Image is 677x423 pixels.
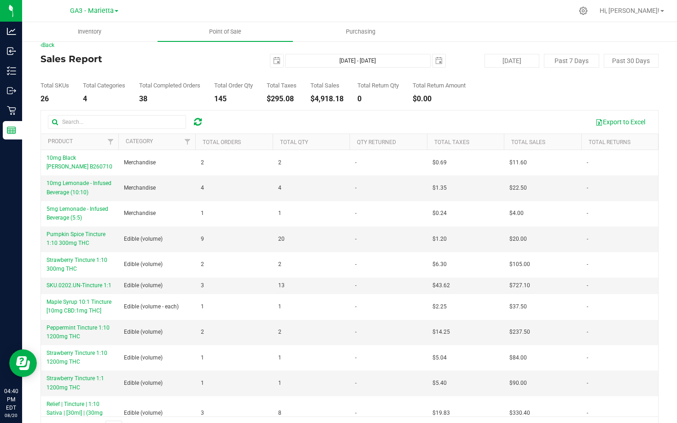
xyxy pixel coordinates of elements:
[278,209,281,218] span: 1
[83,82,125,88] div: Total Categories
[355,353,356,362] span: -
[7,126,16,135] inline-svg: Reports
[587,379,588,388] span: -
[413,82,466,88] div: Total Return Amount
[587,302,588,311] span: -
[432,158,447,167] span: $0.69
[509,302,527,311] span: $37.50
[267,82,297,88] div: Total Taxes
[310,82,344,88] div: Total Sales
[355,409,356,417] span: -
[432,302,447,311] span: $2.25
[278,302,281,311] span: 1
[47,231,105,246] span: Pumpkin Spice Tincture 1:10 300mg THC
[587,353,588,362] span: -
[201,260,204,269] span: 2
[509,409,530,417] span: $330.40
[139,95,200,103] div: 38
[280,139,308,145] a: Total Qty
[509,158,527,167] span: $11.60
[47,282,111,289] span: SKU.0202.UN-Tincture 1:1
[41,42,54,48] a: Back
[197,28,254,36] span: Point of Sale
[278,379,281,388] span: 1
[124,281,163,290] span: Edible (volume)
[355,379,356,388] span: -
[4,387,18,412] p: 04:40 PM EDT
[124,302,179,311] span: Edible (volume - each)
[310,95,344,103] div: $4,918.18
[355,235,356,243] span: -
[587,209,588,218] span: -
[432,260,447,269] span: $6.30
[7,27,16,36] inline-svg: Analytics
[604,54,659,68] button: Past 30 Days
[124,209,156,218] span: Merchandise
[48,115,186,129] input: Search...
[589,139,630,145] a: Total Returns
[278,260,281,269] span: 2
[7,66,16,75] inline-svg: Inventory
[201,328,204,336] span: 2
[432,353,447,362] span: $5.04
[201,281,204,290] span: 3
[201,209,204,218] span: 1
[357,82,399,88] div: Total Return Qty
[201,235,204,243] span: 9
[355,260,356,269] span: -
[47,324,110,340] span: Peppermint Tincture 1:10 1200mg THC
[158,22,293,41] a: Point of Sale
[432,409,450,417] span: $19.83
[432,379,447,388] span: $5.40
[355,184,356,192] span: -
[432,184,447,192] span: $1.35
[278,328,281,336] span: 2
[333,28,388,36] span: Purchasing
[413,95,466,103] div: $0.00
[201,302,204,311] span: 1
[600,7,659,14] span: Hi, [PERSON_NAME]!
[124,158,156,167] span: Merchandise
[201,184,204,192] span: 4
[355,302,356,311] span: -
[47,257,107,272] span: Strawberry Tincture 1:10 300mg THC
[47,180,111,195] span: 10mg Lemonade - Infused Beverage (10:10)
[509,209,524,218] span: $4.00
[65,28,114,36] span: Inventory
[587,235,588,243] span: -
[355,209,356,218] span: -
[589,114,651,130] button: Export to Excel
[587,409,588,417] span: -
[293,22,428,41] a: Purchasing
[41,54,246,64] h4: Sales Report
[587,158,588,167] span: -
[357,139,396,145] a: Qty Returned
[355,158,356,167] span: -
[509,353,527,362] span: $84.00
[103,134,118,150] a: Filter
[7,46,16,56] inline-svg: Inbound
[4,412,18,419] p: 08/20
[434,139,469,145] a: Total Taxes
[587,328,588,336] span: -
[124,379,163,388] span: Edible (volume)
[511,139,545,145] a: Total Sales
[47,299,111,314] span: Maple Syrup 10:1 Tincture [10mg CBD:1mg THC]
[509,235,527,243] span: $20.00
[432,281,450,290] span: $43.62
[278,281,285,290] span: 13
[41,82,69,88] div: Total SKUs
[47,206,108,221] span: 5mg Lemonade - Infused Beverage (5:5)
[7,86,16,95] inline-svg: Outbound
[587,260,588,269] span: -
[432,54,445,67] span: select
[270,54,283,67] span: select
[432,235,447,243] span: $1.20
[355,328,356,336] span: -
[578,6,589,15] div: Manage settings
[9,349,37,377] iframe: Resource center
[278,353,281,362] span: 1
[278,235,285,243] span: 20
[124,409,163,417] span: Edible (volume)
[509,281,530,290] span: $727.10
